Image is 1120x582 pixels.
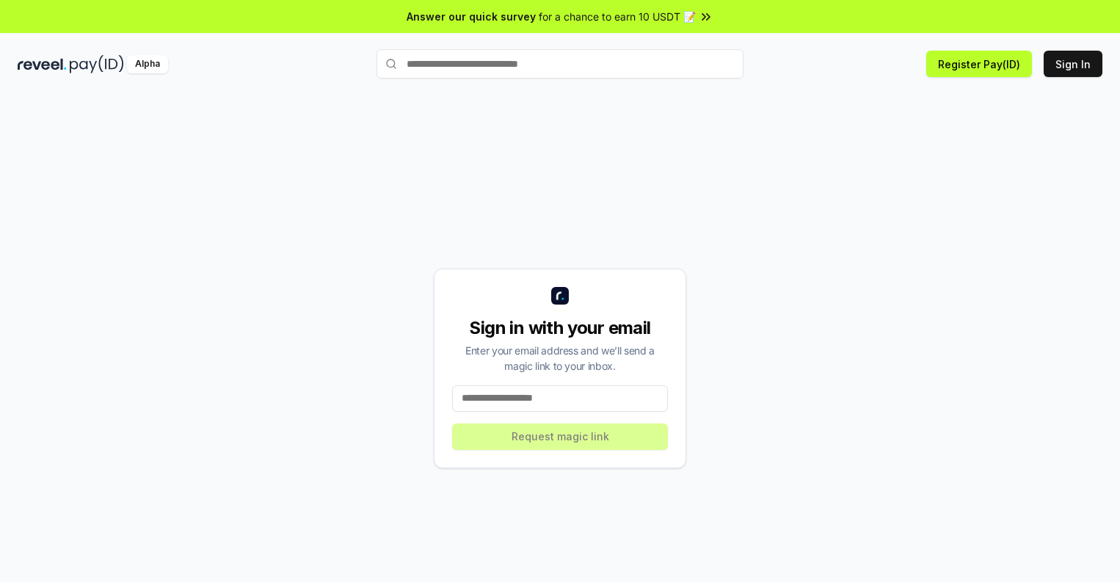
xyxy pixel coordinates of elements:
button: Sign In [1044,51,1102,77]
img: pay_id [70,55,124,73]
div: Alpha [127,55,168,73]
span: Answer our quick survey [407,9,536,24]
div: Enter your email address and we’ll send a magic link to your inbox. [452,343,668,374]
button: Register Pay(ID) [926,51,1032,77]
span: for a chance to earn 10 USDT 📝 [539,9,696,24]
img: reveel_dark [18,55,67,73]
div: Sign in with your email [452,316,668,340]
img: logo_small [551,287,569,305]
